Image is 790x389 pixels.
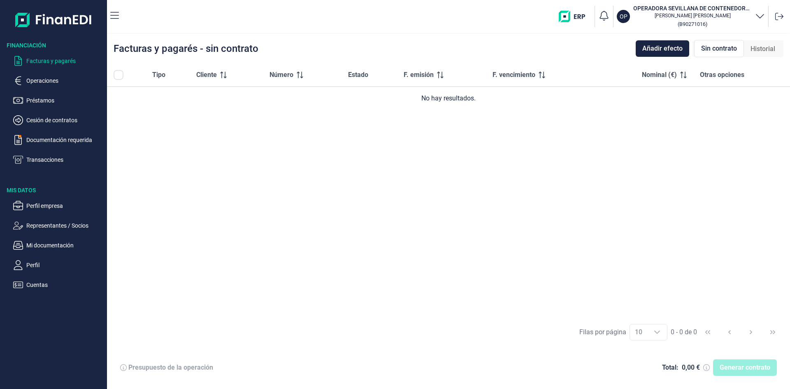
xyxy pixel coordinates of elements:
[26,280,104,290] p: Cuentas
[633,12,752,19] p: [PERSON_NAME] [PERSON_NAME]
[26,201,104,211] p: Perfil empresa
[617,4,765,29] button: OPOPERADORA SEVILLANA DE CONTENEDORES SL[PERSON_NAME] [PERSON_NAME](B90271016)
[682,363,700,372] div: 0,00 €
[26,96,104,105] p: Préstamos
[13,260,104,270] button: Perfil
[559,11,591,22] img: erp
[114,93,783,103] div: No hay resultados.
[13,221,104,231] button: Representantes / Socios
[636,40,689,57] button: Añadir efecto
[700,70,744,80] span: Otras opciones
[26,240,104,250] p: Mi documentación
[26,221,104,231] p: Representantes / Socios
[26,76,104,86] p: Operaciones
[152,70,165,80] span: Tipo
[579,327,626,337] div: Filas por página
[13,96,104,105] button: Préstamos
[662,363,678,372] div: Total:
[26,56,104,66] p: Facturas y pagarés
[13,280,104,290] button: Cuentas
[13,240,104,250] button: Mi documentación
[404,70,434,80] span: F. emisión
[13,155,104,165] button: Transacciones
[114,44,258,54] div: Facturas y pagarés - sin contrato
[26,155,104,165] p: Transacciones
[763,322,783,342] button: Last Page
[750,44,775,54] span: Historial
[26,135,104,145] p: Documentación requerida
[270,70,293,80] span: Número
[620,12,627,21] p: OP
[647,324,667,340] div: Choose
[13,115,104,125] button: Cesión de contratos
[348,70,368,80] span: Estado
[128,363,213,372] div: Presupuesto de la operación
[642,44,683,54] span: Añadir efecto
[13,56,104,66] button: Facturas y pagarés
[720,322,739,342] button: Previous Page
[642,70,677,80] span: Nominal (€)
[196,70,217,80] span: Cliente
[701,44,737,54] span: Sin contrato
[13,201,104,211] button: Perfil empresa
[678,21,707,27] small: Copiar cif
[633,4,752,12] h3: OPERADORA SEVILLANA DE CONTENEDORES SL
[694,40,744,57] div: Sin contrato
[13,135,104,145] button: Documentación requerida
[15,7,92,33] img: Logo de aplicación
[493,70,535,80] span: F. vencimiento
[26,260,104,270] p: Perfil
[26,115,104,125] p: Cesión de contratos
[741,322,761,342] button: Next Page
[13,76,104,86] button: Operaciones
[744,41,782,57] div: Historial
[671,329,697,335] span: 0 - 0 de 0
[698,322,718,342] button: First Page
[114,70,123,80] div: All items unselected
